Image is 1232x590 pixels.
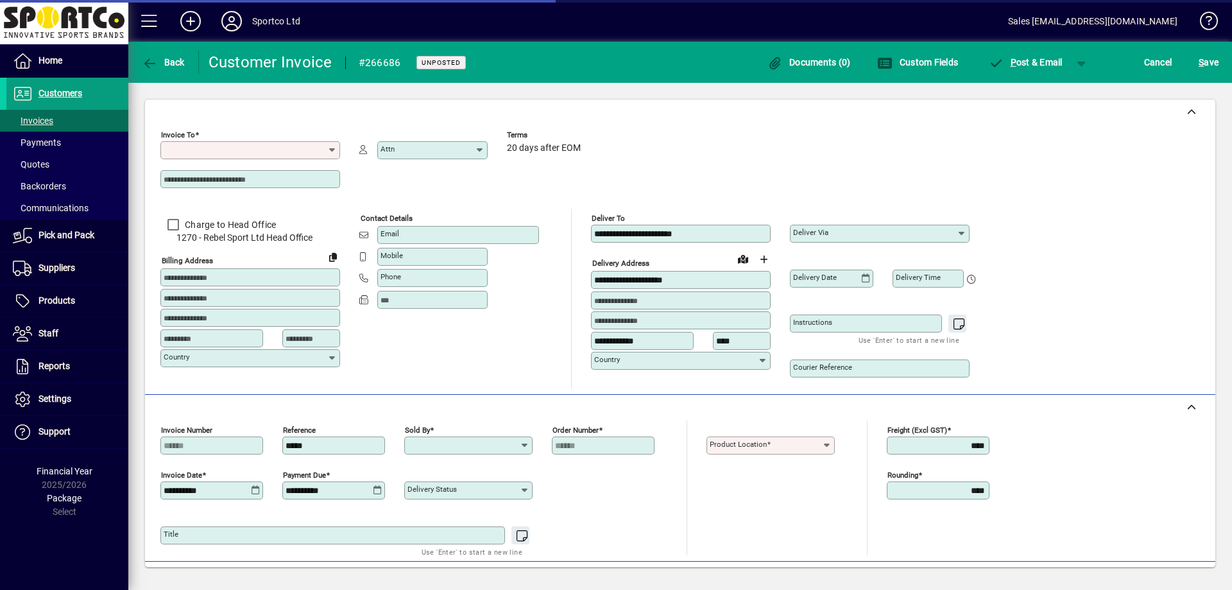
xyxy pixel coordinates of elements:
[887,471,918,480] mat-label: Rounding
[38,55,62,65] span: Home
[887,426,947,435] mat-label: Freight (excl GST)
[6,153,128,175] a: Quotes
[793,363,852,372] mat-label: Courier Reference
[6,197,128,219] a: Communications
[405,426,430,435] mat-label: Sold by
[6,383,128,415] a: Settings
[160,231,340,245] span: 1270 - Rebel Sport Ltd Head Office
[6,45,128,77] a: Home
[507,131,584,139] span: Terms
[1008,11,1177,31] div: Sales [EMAIL_ADDRESS][DOMAIN_NAME]
[283,471,326,480] mat-label: Payment due
[1195,51,1222,74] button: Save
[182,218,276,231] label: Charge to Head Office
[988,57,1063,67] span: ost & Email
[733,248,753,269] a: View on map
[6,318,128,350] a: Staff
[381,229,399,238] mat-label: Email
[13,137,61,148] span: Payments
[793,228,828,237] mat-label: Deliver via
[170,10,211,33] button: Add
[1190,3,1216,44] a: Knowledge Base
[13,203,89,213] span: Communications
[381,272,401,281] mat-label: Phone
[982,51,1069,74] button: Post & Email
[6,110,128,132] a: Invoices
[793,318,832,327] mat-label: Instructions
[211,10,252,33] button: Profile
[6,220,128,252] a: Pick and Pack
[161,130,195,139] mat-label: Invoice To
[38,88,82,98] span: Customers
[164,530,178,539] mat-label: Title
[874,51,961,74] button: Custom Fields
[381,144,395,153] mat-label: Attn
[6,132,128,153] a: Payments
[38,426,71,437] span: Support
[47,493,81,503] span: Package
[209,52,332,73] div: Customer Invoice
[38,361,70,371] span: Reports
[764,51,854,74] button: Documents (0)
[38,230,94,240] span: Pick and Pack
[753,249,774,270] button: Choose address
[323,247,343,267] button: Copy to Delivery address
[38,295,75,306] span: Products
[142,57,185,67] span: Back
[592,214,625,223] mat-label: Deliver To
[13,116,53,126] span: Invoices
[164,352,189,361] mat-label: Country
[6,175,128,197] a: Backorders
[6,416,128,448] a: Support
[1144,52,1172,73] span: Cancel
[877,57,958,67] span: Custom Fields
[6,252,128,284] a: Suppliers
[710,440,767,449] mat-label: Product location
[594,355,620,364] mat-label: Country
[359,53,401,73] div: #266686
[1011,57,1016,67] span: P
[139,51,188,74] button: Back
[6,351,128,383] a: Reports
[859,333,959,347] mat-hint: Use 'Enter' to start a new line
[1141,51,1176,74] button: Cancel
[1199,57,1204,67] span: S
[507,143,581,153] span: 20 days after EOM
[407,485,457,494] mat-label: Delivery status
[381,251,403,260] mat-label: Mobile
[38,263,75,273] span: Suppliers
[161,426,212,435] mat-label: Invoice number
[1199,52,1219,73] span: ave
[128,51,199,74] app-page-header-button: Back
[767,57,851,67] span: Documents (0)
[38,394,71,404] span: Settings
[161,471,202,480] mat-label: Invoice date
[552,426,599,435] mat-label: Order number
[793,273,837,282] mat-label: Delivery date
[252,11,300,31] div: Sportco Ltd
[6,285,128,317] a: Products
[38,328,58,338] span: Staff
[422,544,522,559] mat-hint: Use 'Enter' to start a new line
[422,58,461,67] span: Unposted
[37,466,92,476] span: Financial Year
[896,273,941,282] mat-label: Delivery time
[283,426,316,435] mat-label: Reference
[13,181,66,191] span: Backorders
[13,159,49,169] span: Quotes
